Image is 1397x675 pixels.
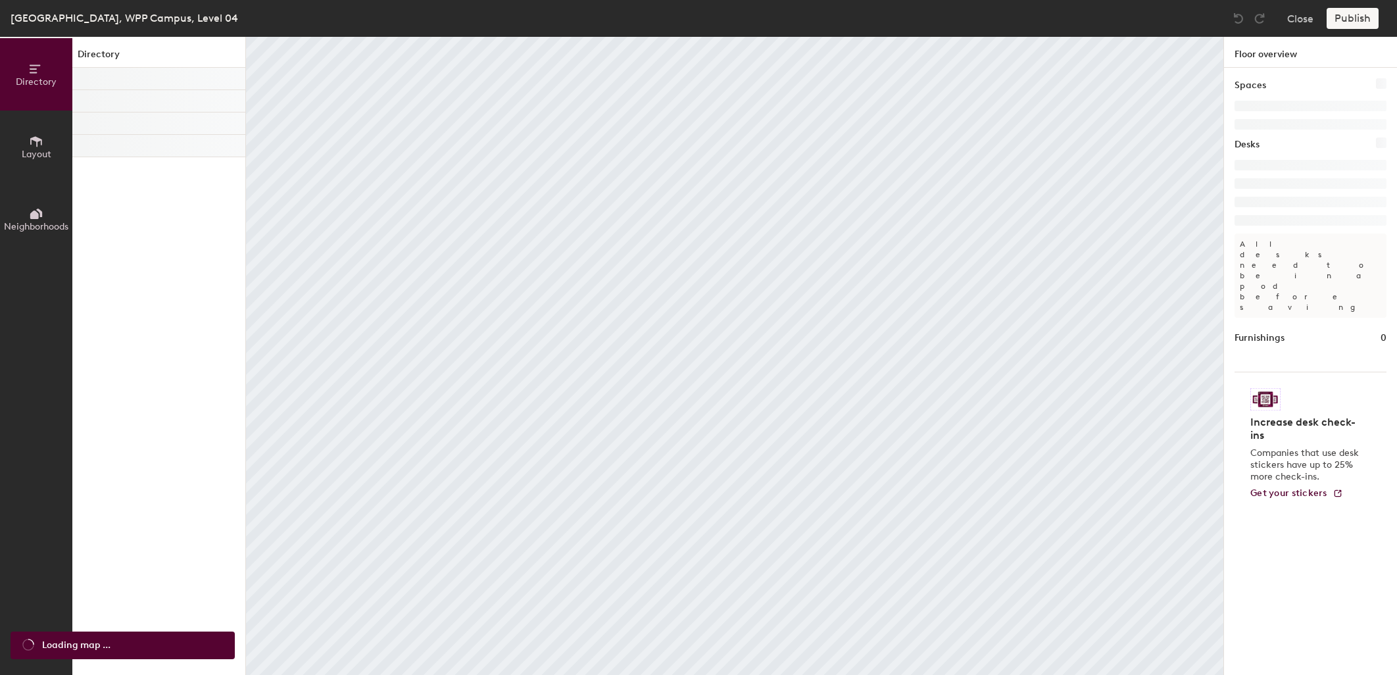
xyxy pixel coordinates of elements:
h1: Spaces [1235,78,1266,93]
span: Neighborhoods [4,221,68,232]
p: All desks need to be in a pod before saving [1235,234,1386,318]
h1: 0 [1381,331,1386,345]
span: Get your stickers [1250,488,1327,499]
p: Companies that use desk stickers have up to 25% more check-ins. [1250,447,1363,483]
button: Close [1287,8,1313,29]
span: Directory [16,76,57,87]
img: Undo [1232,12,1245,25]
span: Layout [22,149,51,160]
h1: Desks [1235,137,1260,152]
img: Redo [1253,12,1266,25]
h1: Furnishings [1235,331,1285,345]
h4: Increase desk check-ins [1250,416,1363,442]
h1: Directory [72,47,245,68]
img: Sticker logo [1250,388,1281,411]
div: [GEOGRAPHIC_DATA], WPP Campus, Level 04 [11,10,238,26]
h1: Floor overview [1224,37,1397,68]
span: Loading map ... [42,638,110,653]
a: Get your stickers [1250,488,1343,499]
